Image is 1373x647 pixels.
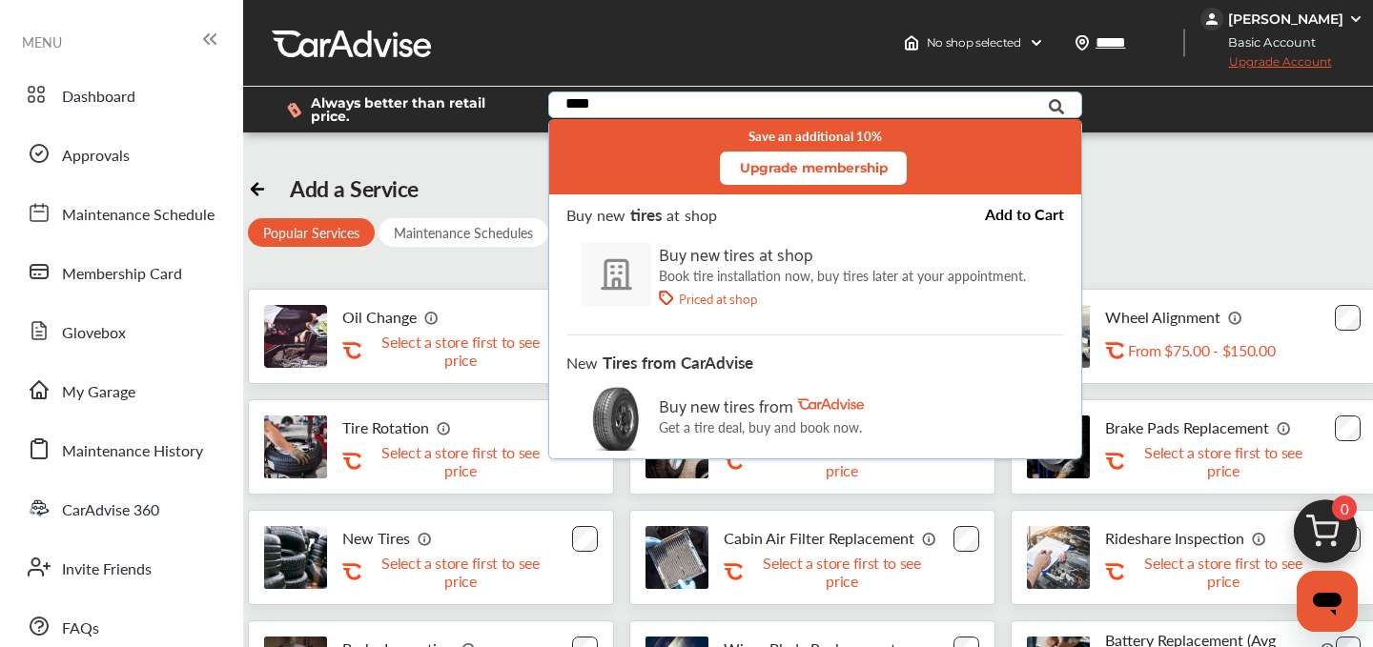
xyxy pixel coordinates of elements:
[659,291,674,306] img: price-tag.a6a2772c.svg
[1228,10,1343,28] div: [PERSON_NAME]
[582,386,651,451] img: new_tires_logo.0a1ed786.svg
[720,152,907,185] button: Upgrade membership
[1128,554,1319,590] p: Select a store first to see price
[1128,341,1275,359] p: From $75.00 - $150.00
[922,531,937,546] img: info_icon_vector.svg
[62,321,126,346] span: Glovebox
[659,238,1026,268] div: Buy new tires at shop
[311,96,518,123] span: Always better than retail price.
[1027,526,1090,589] img: rideshare-visual-inspection-thumb.jpg
[17,306,224,355] a: Glovebox
[62,380,135,405] span: My Garage
[1105,308,1220,326] p: Wheel Alignment
[437,420,452,435] img: info_icon_vector.svg
[62,557,152,582] span: Invite Friends
[17,129,224,178] a: Approvals
[659,419,864,435] p: Get a tire deal, buy and book now.
[679,291,757,306] p: Priced at shop
[17,247,224,296] a: Membership Card
[1252,531,1267,546] img: info_icon_vector.svg
[365,554,556,590] p: Select a store first to see price
[1277,420,1292,435] img: info_icon_vector.svg
[379,218,548,247] div: Maintenance Schedules
[1280,491,1371,582] img: cart_icon.3d0951e8.svg
[62,203,215,228] span: Maintenance Schedule
[62,262,182,287] span: Membership Card
[17,483,224,533] a: CarAdvise 360
[287,102,301,118] img: dollor_label_vector.a70140d1.svg
[418,531,433,546] img: info_icon_vector.svg
[659,268,1026,283] p: Book tire installation now, buy tires later at your appointment.
[927,35,1021,51] span: No shop selected
[1200,8,1223,30] img: jVpblrzwTbfkPYzPPzSLxeg0AAAAASUVORK5CYII=
[659,390,864,419] div: Buy new tires from
[365,443,556,479] p: Select a store first to see price
[1029,35,1044,51] img: header-down-arrow.9dd2ce7d.svg
[17,424,224,474] a: Maintenance History
[1332,495,1357,520] span: 0
[62,617,99,641] span: FAQs
[17,542,224,592] a: Invite Friends
[62,439,203,464] span: Maintenance History
[582,242,651,307] img: tire-at-shop.8d87e6de.svg
[1200,54,1332,78] span: Upgrade Account
[62,144,130,169] span: Approvals
[62,498,159,523] span: CarAdvise 360
[290,175,419,202] div: Add a Service
[365,333,556,369] p: Select a store first to see price
[1297,571,1358,632] iframe: Button to launch messaging window
[1228,310,1243,325] img: info_icon_vector.svg
[724,529,914,547] p: Cabin Air Filter Replacement
[342,308,417,326] p: Oil Change
[747,443,937,479] p: Select a store first to see price
[17,188,224,237] a: Maintenance Schedule
[424,310,440,325] img: info_icon_vector.svg
[1202,32,1331,52] span: Basic Account
[17,70,224,119] a: Dashboard
[264,415,327,478] img: tire-rotation-thumb.jpg
[17,365,224,414] a: My Garage
[747,554,937,590] p: Select a store first to see price
[22,34,62,50] span: MENU
[62,85,135,110] span: Dashboard
[264,526,327,589] img: new-tires-thumb.jpg
[1075,35,1090,51] img: location_vector.a44bc228.svg
[1348,11,1363,27] img: WGsFRI8htEPBVLJbROoPRyZpYNWhNONpIPPETTm6eUC0GeLEiAAAAAElFTkSuQmCC
[248,218,375,247] div: Popular Services
[342,529,410,547] p: New Tires
[797,398,864,410] img: CarAdvise-Logo.a185816e.svg
[342,418,429,436] p: Tire Rotation
[984,207,1063,222] div: Add to Cart
[1105,529,1244,547] p: Rideshare Inspection
[646,526,708,589] img: cabin-air-filter-replacement-thumb.jpg
[630,203,662,226] span: tires
[566,354,753,371] div: New
[904,35,919,51] img: header-home-logo.8d720a4f.svg
[1128,443,1319,479] p: Select a store first to see price
[1183,29,1185,57] img: header-divider.bc55588e.svg
[264,305,327,368] img: oil-change-thumb.jpg
[603,351,753,374] span: Tires from CarAdvise
[566,207,717,223] div: Buy new at shop
[748,129,882,144] small: Save an additional 10%
[1105,418,1269,436] p: Brake Pads Replacement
